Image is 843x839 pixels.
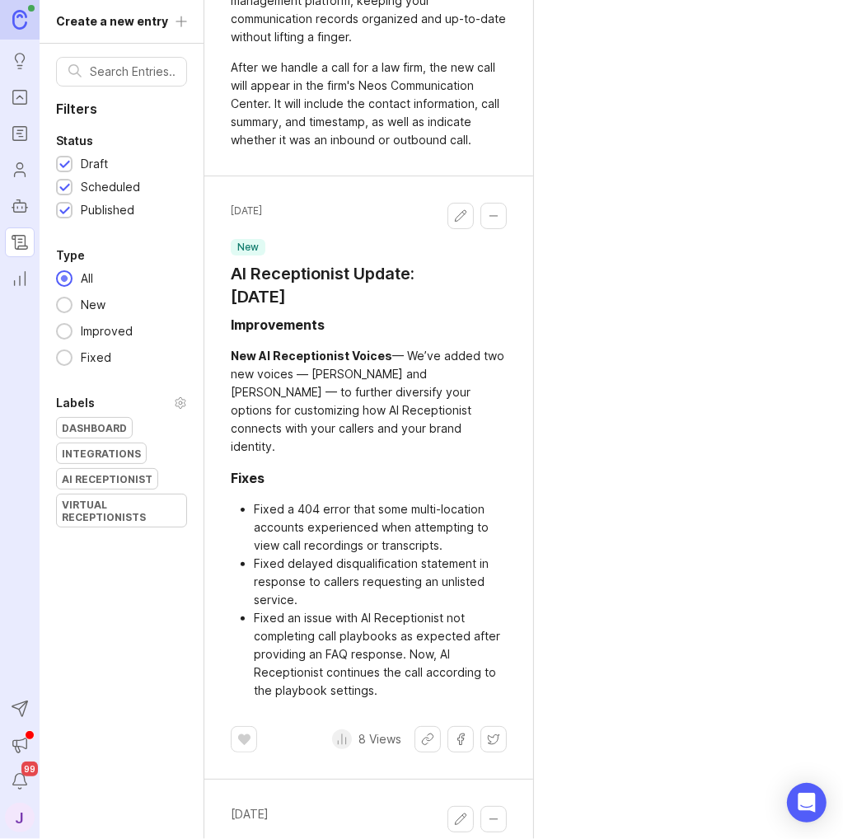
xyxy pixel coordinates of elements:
div: Dashboard [57,418,132,438]
div: Scheduled [81,178,140,196]
a: Ideas [5,46,35,76]
li: Fixed an issue with AI Receptionist not completing call playbooks as expected after providing an ... [254,609,507,700]
div: Improvements [231,315,325,335]
div: Virtual Receptionists [57,494,186,527]
img: Canny Home [12,10,27,29]
a: Users [5,155,35,185]
button: J [5,803,35,832]
button: Share on Facebook [447,726,474,752]
div: New [73,296,114,314]
li: Fixed delayed disqualification statement in response to callers requesting an unlisted service. [254,555,507,609]
a: Portal [5,82,35,112]
span: [DATE] [231,203,262,219]
button: Share on X [480,726,507,752]
li: Fixed a 404 error that some multi-location accounts experienced when attempting to view call reco... [254,500,507,555]
button: Collapse changelog entry [480,203,507,229]
div: Labels [56,393,95,413]
a: Roadmaps [5,119,35,148]
p: new [237,241,259,254]
p: Filters [40,100,204,118]
button: Send to Autopilot [5,694,35,724]
a: Autopilot [5,191,35,221]
div: New AI Receptionist Voices [231,349,392,363]
div: AI Receptionist [57,469,157,489]
time: [DATE] [231,806,447,823]
div: Integrations [57,443,146,463]
p: 8 Views [358,731,401,748]
div: Type [56,246,85,265]
a: AI Receptionist Update: [DATE] [231,262,447,308]
div: — We’ve added two new voices — [PERSON_NAME] and [PERSON_NAME] — to further diversify your option... [231,347,507,456]
button: Announcements [5,730,35,760]
div: Fixed [73,349,119,367]
input: Search Entries... [90,63,175,81]
div: Improved [73,322,141,340]
div: Fixes [231,468,265,488]
a: Changelog [5,227,35,257]
span: 99 [21,762,38,776]
div: All [73,270,101,288]
div: After we handle a call for a law firm, the new call will appear in the firm's Neos Communication ... [231,59,507,149]
div: Status [56,131,93,151]
a: Reporting [5,264,35,293]
div: Open Intercom Messenger [787,783,827,823]
div: Published [81,201,134,219]
button: Collapse changelog entry [480,806,507,832]
button: Share link [414,726,441,752]
div: Draft [81,155,108,173]
button: Notifications [5,766,35,796]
